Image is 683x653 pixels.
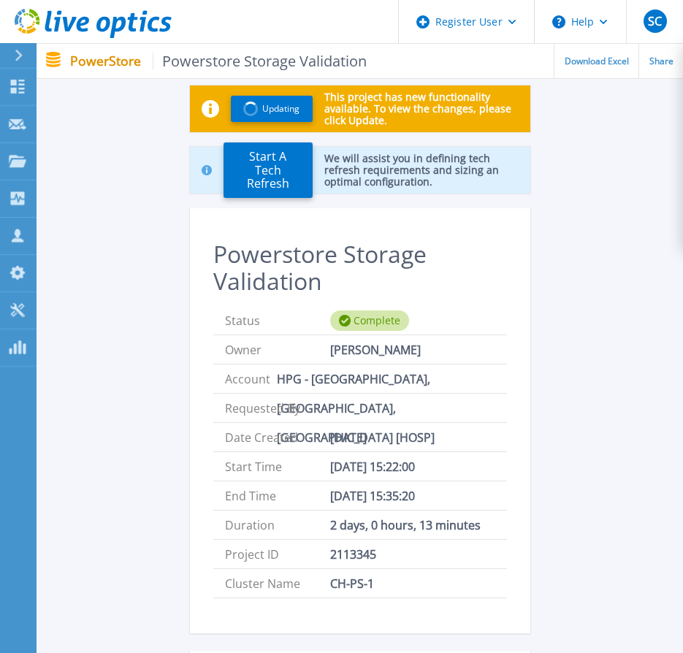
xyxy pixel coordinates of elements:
span: Start Time [225,452,330,481]
span: Date Created [225,423,330,451]
button: Start A Tech Refresh [224,142,312,197]
p: PowerStore [70,53,367,69]
span: 2113345 [330,540,376,568]
span: [DATE] 15:22:00 [330,452,415,481]
div: Complete [330,310,409,331]
span: Status [225,306,330,335]
h2: Powerstore Storage Validation [213,241,507,295]
span: Duration [225,511,330,539]
span: Download Excel [565,57,629,66]
span: End Time [225,481,330,510]
p: We will assist you in defining tech refresh requirements and sizing an optimal configuration. [324,153,519,188]
span: [DATE] [330,423,367,451]
span: Powerstore Storage Validation [153,53,367,69]
span: Cluster Name [225,569,330,597]
span: Account [225,364,278,393]
span: SC [648,15,662,27]
span: 2 days, 0 hours, 13 minutes [330,511,481,539]
p: This project has new functionality available. To view the changes, please click Update. [324,91,519,126]
span: [DATE] 15:35:20 [330,481,415,510]
span: [PERSON_NAME] [330,335,421,364]
span: Owner [225,335,330,364]
span: CH-PS-1 [330,569,374,597]
span: Share [649,57,674,66]
span: HPG - [GEOGRAPHIC_DATA], [GEOGRAPHIC_DATA], [GEOGRAPHIC_DATA] [HOSP] [277,364,495,393]
span: Project ID [225,540,330,568]
span: Updating [262,104,299,114]
button: Updating [231,96,313,122]
span: Requested By [225,394,330,422]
